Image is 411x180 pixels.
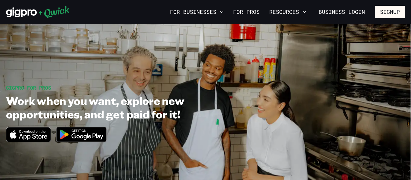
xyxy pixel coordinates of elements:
[375,6,405,18] button: Signup
[314,6,370,18] a: Business Login
[231,7,262,17] a: For Pros
[6,84,51,91] span: GIGPRO FOR PROS
[6,137,51,143] a: Download on the App Store
[168,7,226,17] button: For Businesses
[267,7,309,17] button: Resources
[52,123,111,146] img: Get it on Google Play
[6,94,246,121] h1: Work when you want, explore new opportunities, and get paid for it!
